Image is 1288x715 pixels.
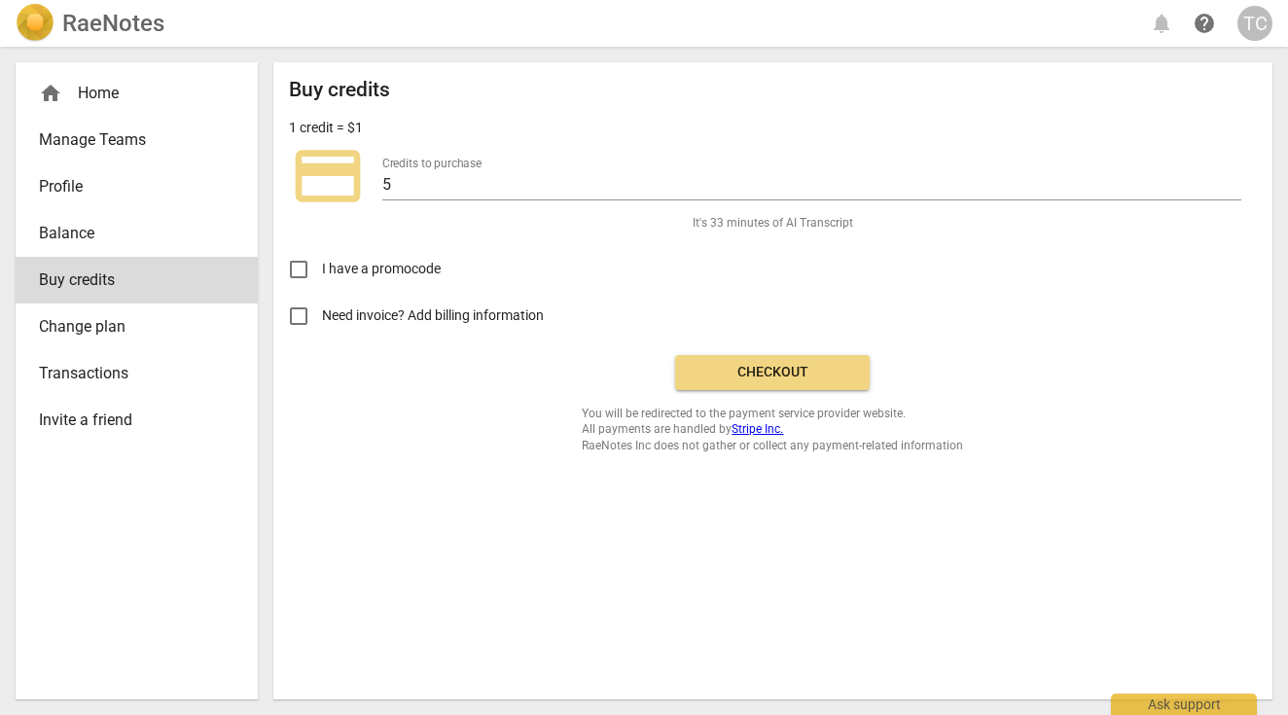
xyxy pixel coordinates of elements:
div: Home [39,82,219,105]
a: Transactions [16,350,258,397]
span: home [39,82,62,105]
span: Checkout [691,363,854,382]
a: Balance [16,210,258,257]
span: Transactions [39,362,219,385]
h2: RaeNotes [62,10,164,37]
span: Profile [39,175,219,198]
span: It's 33 minutes of AI Transcript [693,215,853,232]
a: Profile [16,163,258,210]
span: Buy credits [39,268,219,292]
a: Invite a friend [16,397,258,444]
span: help [1193,12,1216,35]
span: credit_card [289,137,367,215]
a: Stripe Inc. [732,422,783,436]
a: Buy credits [16,257,258,304]
div: Ask support [1111,694,1257,715]
span: Manage Teams [39,128,219,152]
button: Checkout [675,355,870,390]
a: Change plan [16,304,258,350]
span: Change plan [39,315,219,339]
button: TC [1237,6,1272,41]
span: Need invoice? Add billing information [322,305,547,326]
img: Logo [16,4,54,43]
span: You will be redirected to the payment service provider website. All payments are handled by RaeNo... [582,406,963,454]
h2: Buy credits [289,78,390,102]
div: Home [16,70,258,117]
p: 1 credit = $1 [289,118,363,138]
span: Balance [39,222,219,245]
a: Help [1187,6,1222,41]
span: I have a promocode [322,259,441,279]
a: Manage Teams [16,117,258,163]
span: Invite a friend [39,409,219,432]
label: Credits to purchase [382,158,482,169]
a: LogoRaeNotes [16,4,164,43]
